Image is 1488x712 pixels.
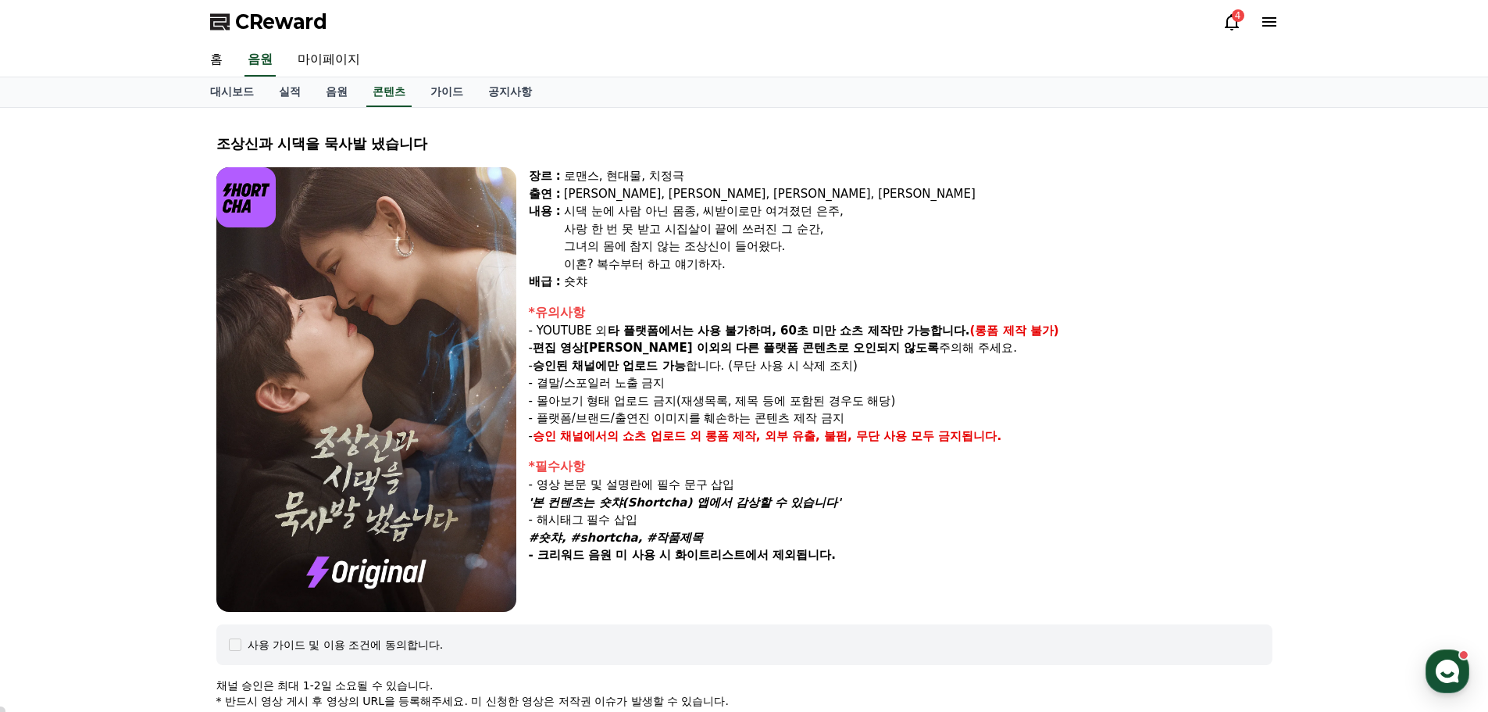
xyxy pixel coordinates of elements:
[210,9,327,34] a: CReward
[529,322,1272,340] p: - YOUTUBE 외
[313,77,360,107] a: 음원
[564,167,1272,185] div: 로맨스, 현대물, 치정극
[529,476,1272,494] p: - 영상 본문 및 설명란에 필수 문구 삽입
[1232,9,1244,22] div: 4
[529,496,841,510] em: '본 컨텐츠는 숏챠(Shortcha) 앱에서 감상할 수 있습니다'
[529,428,1272,445] p: -
[529,202,561,273] div: 내용 :
[529,511,1272,529] p: - 해시태그 필수 삽입
[529,303,1272,322] div: *유의사항
[529,374,1272,392] p: - 결말/스포일러 노출 금지
[266,77,313,107] a: 실적
[1222,13,1241,31] a: 4
[198,44,235,77] a: 홈
[476,77,544,107] a: 공지사항
[736,341,940,355] strong: 다른 플랫폼 콘텐츠로 오인되지 않도록
[564,220,1272,238] div: 사랑 한 번 못 받고 시집살이 끝에 쓰러진 그 순간,
[248,637,444,653] div: 사용 가이드 및 이용 조건에 동의합니다.
[533,341,732,355] strong: 편집 영상[PERSON_NAME] 이외의
[529,392,1272,410] p: - 몰아보기 형태 업로드 금지(재생목록, 제목 등에 포함된 경우도 해당)
[529,357,1272,375] p: - 합니다. (무단 사용 시 삭제 조치)
[529,185,561,203] div: 출연 :
[564,185,1272,203] div: [PERSON_NAME], [PERSON_NAME], [PERSON_NAME], [PERSON_NAME]
[529,531,704,545] em: #숏챠, #shortcha, #작품제목
[529,548,836,562] strong: - 크리워드 음원 미 사용 시 화이트리스트에서 제외됩니다.
[216,693,1272,709] p: * 반드시 영상 게시 후 영상의 URL을 등록해주세요. 미 신청한 영상은 저작권 이슈가 발생할 수 있습니다.
[198,77,266,107] a: 대시보드
[285,44,373,77] a: 마이페이지
[244,44,276,77] a: 음원
[216,678,1272,693] p: 채널 승인은 최대 1-2일 소요될 수 있습니다.
[564,238,1272,256] div: 그녀의 몸에 참지 않는 조상신이 들어왔다.
[970,324,1059,338] strong: (롱폼 제작 불가)
[216,167,277,227] img: logo
[564,256,1272,274] div: 이혼? 복수부터 하고 얘기하자.
[216,133,1272,155] div: 조상신과 시댁을 묵사발 냈습니다
[418,77,476,107] a: 가이드
[235,9,327,34] span: CReward
[705,429,1002,443] strong: 롱폼 제작, 외부 유출, 불펌, 무단 사용 모두 금지됩니다.
[366,77,412,107] a: 콘텐츠
[529,273,561,291] div: 배급 :
[216,167,516,612] img: video
[564,273,1272,291] div: 숏챠
[608,324,970,338] strong: 타 플랫폼에서는 사용 불가하며, 60초 미만 쇼츠 제작만 가능합니다.
[533,359,686,373] strong: 승인된 채널에만 업로드 가능
[529,410,1272,428] p: - 플랫폼/브랜드/출연진 이미지를 훼손하는 콘텐츠 제작 금지
[529,167,561,185] div: 장르 :
[533,429,701,443] strong: 승인 채널에서의 쇼츠 업로드 외
[529,339,1272,357] p: - 주의해 주세요.
[529,457,1272,476] div: *필수사항
[564,202,1272,220] div: 시댁 눈에 사람 아닌 몸종, 씨받이로만 여겨졌던 은주,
